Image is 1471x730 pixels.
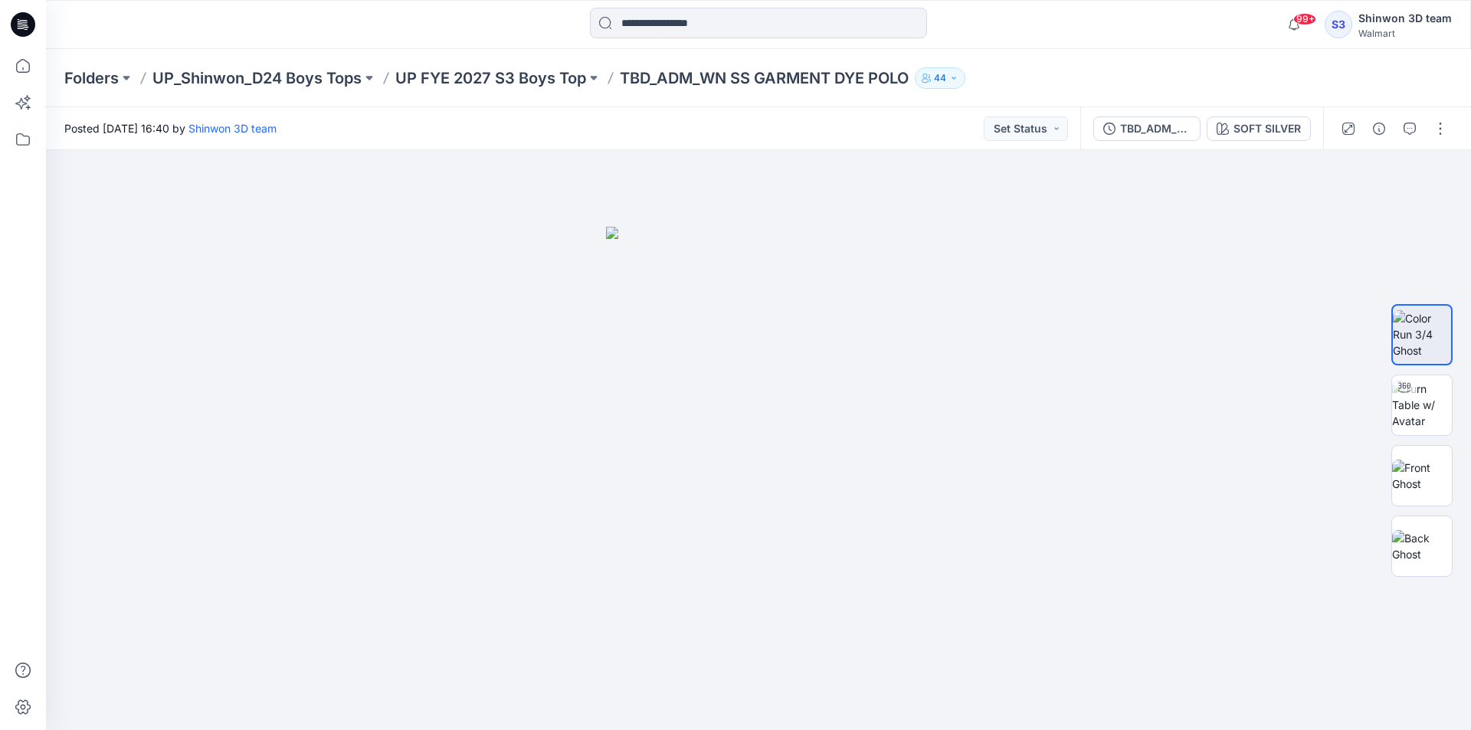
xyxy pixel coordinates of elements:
[1093,116,1201,141] button: TBD_ADM_WN SS GARMENT DYE POLO
[1293,13,1316,25] span: 99+
[620,67,909,89] p: TBD_ADM_WN SS GARMENT DYE POLO
[1358,9,1452,28] div: Shinwon 3D team
[1207,116,1311,141] button: SOFT SILVER
[1325,11,1352,38] div: S3
[1393,310,1451,358] img: Color Run 3/4 Ghost
[64,67,119,89] a: Folders
[1392,381,1452,429] img: Turn Table w/ Avatar
[1392,460,1452,492] img: Front Ghost
[395,67,586,89] a: UP FYE 2027 S3 Boys Top
[1392,530,1452,562] img: Back Ghost
[1367,116,1391,141] button: Details
[188,122,277,135] a: Shinwon 3D team
[934,70,946,87] p: 44
[1233,120,1301,137] div: SOFT SILVER
[606,227,912,730] img: eyJhbGciOiJIUzI1NiIsImtpZCI6IjAiLCJzbHQiOiJzZXMiLCJ0eXAiOiJKV1QifQ.eyJkYXRhIjp7InR5cGUiOiJzdG9yYW...
[64,120,277,136] span: Posted [DATE] 16:40 by
[915,67,965,89] button: 44
[1358,28,1452,39] div: Walmart
[152,67,362,89] a: UP_Shinwon_D24 Boys Tops
[1120,120,1191,137] div: TBD_ADM_WN SS GARMENT DYE POLO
